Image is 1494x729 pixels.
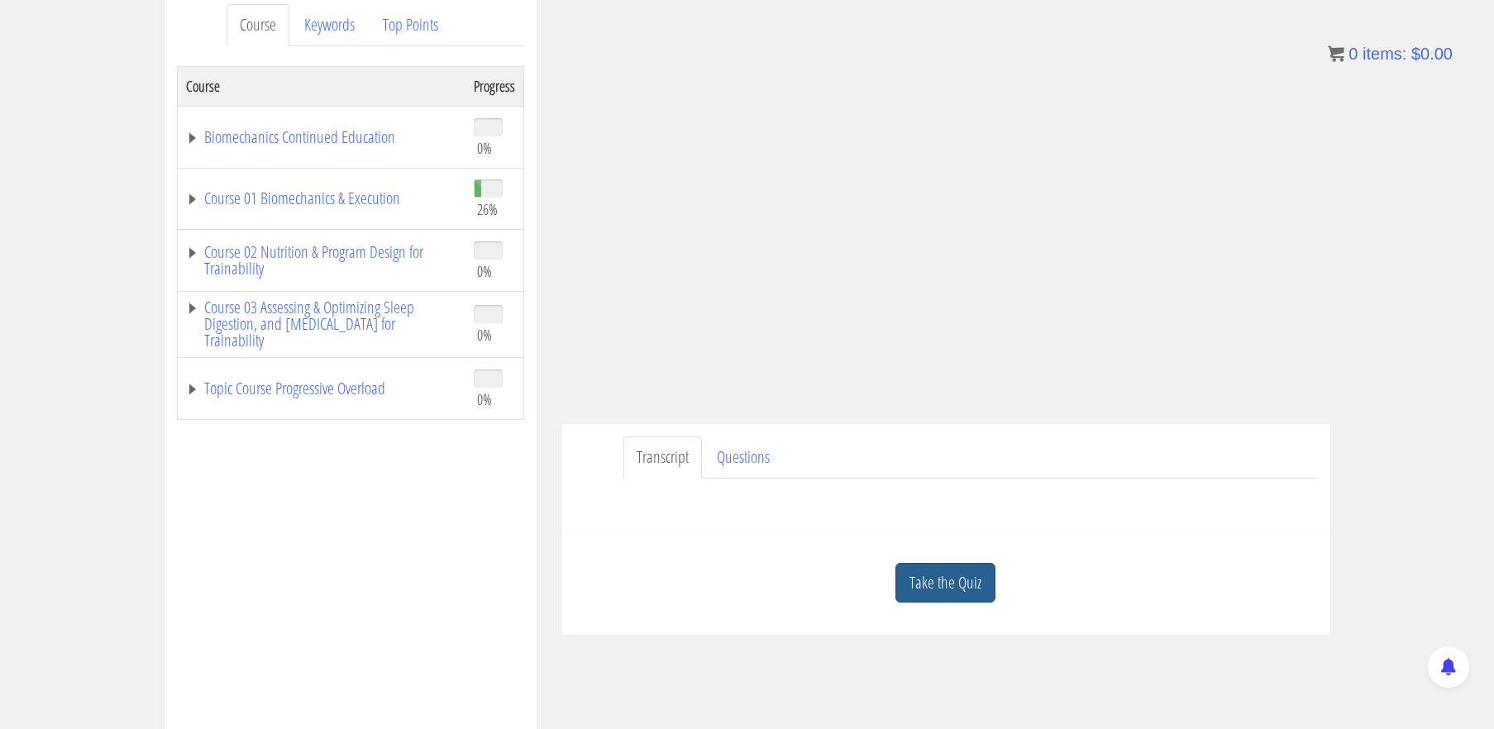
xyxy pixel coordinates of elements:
[186,244,457,277] a: Course 02 Nutrition & Program Design for Trainability
[227,4,289,46] a: Course
[477,390,492,408] span: 0%
[1363,45,1406,63] span: items:
[477,139,492,157] span: 0%
[186,129,457,145] a: Biomechanics Continued Education
[623,436,702,479] a: Transcript
[477,262,492,280] span: 0%
[370,4,451,46] a: Top Points
[1411,45,1420,63] span: $
[704,436,783,479] a: Questions
[1328,45,1453,63] a: 0 items: $0.00
[186,299,457,349] a: Course 03 Assessing & Optimizing Sleep Digestion, and [MEDICAL_DATA] for Trainability
[477,326,492,344] span: 0%
[291,4,368,46] a: Keywords
[1411,45,1453,63] bdi: 0.00
[186,380,457,397] a: Topic Course Progressive Overload
[1348,45,1358,63] span: 0
[186,190,457,207] a: Course 01 Biomechanics & Execution
[1328,45,1344,62] img: icon11.png
[177,66,465,106] th: Course
[465,66,524,106] th: Progress
[895,563,995,603] a: Take the Quiz
[477,200,498,218] span: 26%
